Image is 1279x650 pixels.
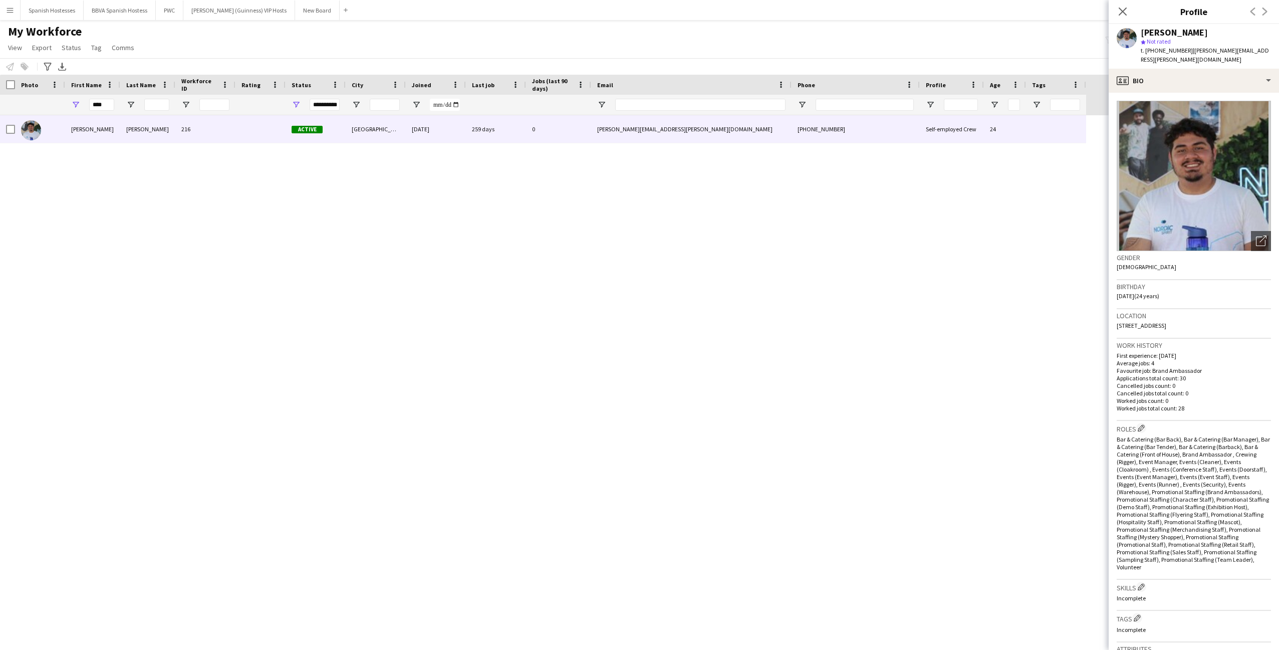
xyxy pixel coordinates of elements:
span: Joined [412,81,431,89]
input: City Filter Input [370,99,400,111]
div: [PERSON_NAME][EMAIL_ADDRESS][PERSON_NAME][DOMAIN_NAME] [591,115,792,143]
div: Bio [1109,69,1279,93]
span: Status [62,43,81,52]
input: First Name Filter Input [89,99,114,111]
div: [PHONE_NUMBER] [792,115,920,143]
button: [PERSON_NAME] (Guinness) VIP Hosts [183,1,295,20]
span: Export [32,43,52,52]
input: Last Name Filter Input [144,99,169,111]
span: Tag [91,43,102,52]
span: [DEMOGRAPHIC_DATA] [1117,263,1176,271]
input: Workforce ID Filter Input [199,99,229,111]
span: My Workforce [8,24,82,39]
input: Profile Filter Input [944,99,978,111]
span: Last Name [126,81,156,89]
img: Crew avatar or photo [1117,101,1271,251]
img: Jose Sosa [21,120,41,140]
span: Age [990,81,1000,89]
h3: Location [1117,311,1271,320]
span: Last job [472,81,494,89]
button: New Board [295,1,340,20]
span: Status [292,81,311,89]
h3: Birthday [1117,282,1271,291]
a: Tag [87,41,106,54]
h3: Work history [1117,341,1271,350]
button: Open Filter Menu [412,100,421,109]
span: View [8,43,22,52]
button: Open Filter Menu [71,100,80,109]
button: Open Filter Menu [597,100,606,109]
button: Open Filter Menu [126,100,135,109]
p: Cancelled jobs total count: 0 [1117,389,1271,397]
button: Spanish Hostesses [21,1,84,20]
span: Phone [798,81,815,89]
p: Average jobs: 4 [1117,359,1271,367]
h3: Tags [1117,613,1271,623]
span: Email [597,81,613,89]
span: [STREET_ADDRESS] [1117,322,1166,329]
h3: Skills [1117,582,1271,592]
button: Open Filter Menu [990,100,999,109]
button: PWC [156,1,183,20]
button: Open Filter Menu [292,100,301,109]
span: Profile [926,81,946,89]
button: Open Filter Menu [352,100,361,109]
button: Open Filter Menu [181,100,190,109]
div: Open photos pop-in [1251,231,1271,251]
div: [PERSON_NAME] [1141,28,1208,37]
span: Not rated [1147,38,1171,45]
div: 0 [526,115,591,143]
button: Open Filter Menu [798,100,807,109]
a: Export [28,41,56,54]
app-action-btn: Advanced filters [42,61,54,73]
span: Tags [1032,81,1046,89]
span: Bar & Catering (Bar Back), Bar & Catering (Bar Manager), Bar & Catering (Bar Tender), Bar & Cater... [1117,436,1270,571]
span: City [352,81,363,89]
p: Worked jobs count: 0 [1117,397,1271,404]
input: Phone Filter Input [816,99,914,111]
h3: Profile [1109,5,1279,18]
span: Rating [241,81,261,89]
app-action-btn: Export XLSX [56,61,68,73]
input: Joined Filter Input [430,99,460,111]
p: Favourite job: Brand Ambassador [1117,367,1271,374]
input: Age Filter Input [1008,99,1020,111]
span: t. [PHONE_NUMBER] [1141,47,1193,54]
div: Self-employed Crew [920,115,984,143]
span: Photo [21,81,38,89]
button: Open Filter Menu [926,100,935,109]
div: [PERSON_NAME] [120,115,175,143]
input: Tags Filter Input [1050,99,1080,111]
input: Email Filter Input [615,99,786,111]
a: View [4,41,26,54]
p: Worked jobs total count: 28 [1117,404,1271,412]
span: | [PERSON_NAME][EMAIL_ADDRESS][PERSON_NAME][DOMAIN_NAME] [1141,47,1269,63]
p: Applications total count: 30 [1117,374,1271,382]
div: [GEOGRAPHIC_DATA] [346,115,406,143]
a: Status [58,41,85,54]
button: Open Filter Menu [1032,100,1041,109]
span: Comms [112,43,134,52]
span: Active [292,126,323,133]
p: Incomplete [1117,626,1271,633]
h3: Gender [1117,253,1271,262]
div: [DATE] [406,115,466,143]
div: 259 days [466,115,526,143]
h3: Roles [1117,423,1271,434]
span: Workforce ID [181,77,217,92]
p: Incomplete [1117,594,1271,602]
p: Cancelled jobs count: 0 [1117,382,1271,389]
div: 24 [984,115,1026,143]
span: [DATE] (24 years) [1117,292,1159,300]
button: BBVA Spanish Hostess [84,1,156,20]
a: Comms [108,41,138,54]
div: [PERSON_NAME] [65,115,120,143]
div: 216 [175,115,235,143]
p: First experience: [DATE] [1117,352,1271,359]
span: Jobs (last 90 days) [532,77,573,92]
span: First Name [71,81,102,89]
